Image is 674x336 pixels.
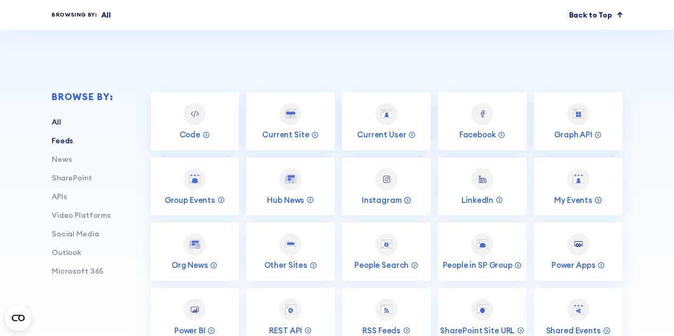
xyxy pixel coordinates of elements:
[52,154,71,164] a: News
[285,109,296,119] img: Current Site
[477,174,488,185] img: LinkedIn
[342,92,431,150] a: Current UserCurrent User
[52,92,113,102] div: Browse by:
[174,325,206,335] p: Power BI
[459,129,496,140] p: Facebook
[151,223,239,281] a: Org NewsOrg News
[573,109,584,119] img: Graph API
[267,195,304,205] p: Hub News
[569,10,612,21] p: Back to Top
[534,92,622,150] a: Graph APIGraph API
[482,212,674,336] iframe: Chat Widget
[362,195,402,205] p: Instagram
[52,192,67,201] a: APIs
[477,108,488,119] img: Facebook
[342,158,431,216] a: InstagramInstagram
[285,305,296,314] img: REST API
[381,174,392,185] img: Instagram
[52,266,103,276] a: Microsoft 365
[246,92,335,150] a: Current SiteCurrent Site
[246,158,335,216] a: Hub NewsHub News
[461,195,493,205] p: LinkedIn
[269,325,302,335] p: REST API
[554,195,592,205] p: My Events
[264,260,307,270] p: Other Sites
[573,174,584,184] img: My Events
[438,92,526,150] a: FacebookFacebook
[482,212,674,336] div: Widget de chat
[189,108,200,119] img: Code
[534,158,622,216] a: My EventsMy Events
[554,129,592,140] p: Graph API
[381,109,392,119] img: Current User
[362,325,401,335] p: RSS Feeds
[477,240,488,249] img: People in SP Group
[151,158,239,216] a: Group EventsGroup Events
[246,223,335,281] a: Other SitesOther Sites
[151,92,239,150] a: CodeCode
[189,174,200,184] img: Group Events
[52,229,99,239] a: Social Media
[180,129,200,140] p: Code
[285,241,296,248] img: Other Sites
[442,260,512,270] p: People in SP Group
[5,305,31,331] button: Open CMP widget
[52,11,98,19] div: Browsing by:
[52,136,73,145] a: Feeds
[165,195,215,205] p: Group Events
[262,129,309,140] p: Current Site
[172,260,208,270] p: Org News
[438,223,526,281] a: People in SP GroupPeople in SP Group
[477,305,488,314] img: SharePoint Site URL
[381,305,392,314] img: RSS Feeds
[342,223,431,281] a: People SearchPeople Search
[52,210,111,220] a: Video Platforms
[52,248,82,257] a: Outlook
[569,10,622,21] a: Back to Top
[354,260,409,270] p: People Search
[52,117,61,127] a: All
[285,174,296,184] img: Hub News
[357,129,406,140] p: Current User
[101,10,111,21] p: All
[52,173,92,183] a: SharePoint
[189,240,200,249] img: Org News
[381,240,392,249] img: People Search
[440,325,515,335] p: SharePoint Site URL
[438,158,526,216] a: LinkedInLinkedIn
[189,304,200,315] img: Power BI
